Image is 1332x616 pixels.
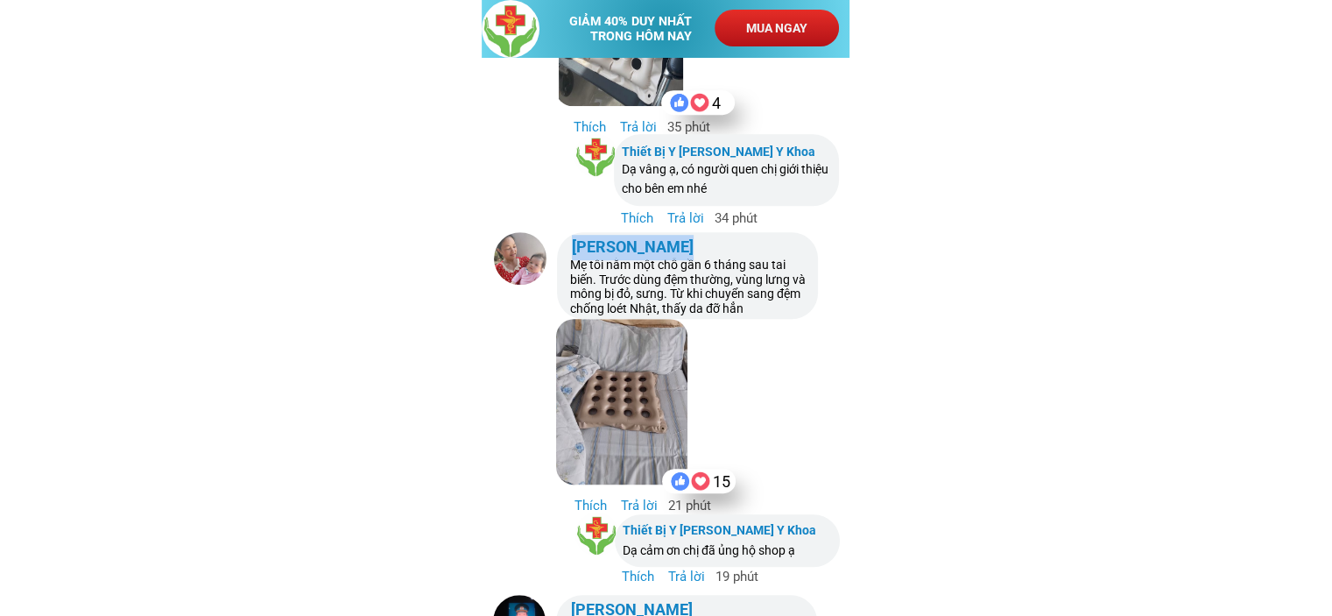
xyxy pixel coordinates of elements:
h3: Dạ vâng ạ, có người quen chị giới thiệu cho bên em nhé [622,159,833,199]
h3: Thiết Bị Y [PERSON_NAME] Y Khoa [623,520,834,540]
h3: 4 [712,91,731,117]
h3: 35 phút [574,117,726,138]
h3: GIẢM 40% DUY NHẤT TRONG HÔM NAY [569,14,708,44]
span: Thích [621,210,653,226]
span: Trả lời [620,119,657,135]
span: Thích [622,569,654,584]
span: Thích [574,498,607,513]
span: Trả lời [668,569,705,584]
h3: 21 phút [574,495,727,516]
h3: Dạ cảm ơn chị đã ủng hộ shop ạ [623,541,834,560]
span: Trả lời [621,498,658,513]
h3: 19 phút [622,566,774,587]
span: Trả lời [667,210,704,226]
p: MUA NGAY [715,10,839,46]
h3: Mẹ tôi nằm một chỗ gần 6 tháng sau tai biến. Trước dùng đệm thường, vùng lưng và mông bị đỏ, sưng... [570,258,812,316]
h3: 15 [713,470,732,495]
h3: Thiết Bị Y [PERSON_NAME] Y Khoa [622,142,833,161]
span: Thích [574,119,606,135]
h3: 34 phút [621,208,773,229]
h3: [PERSON_NAME] [572,235,694,260]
